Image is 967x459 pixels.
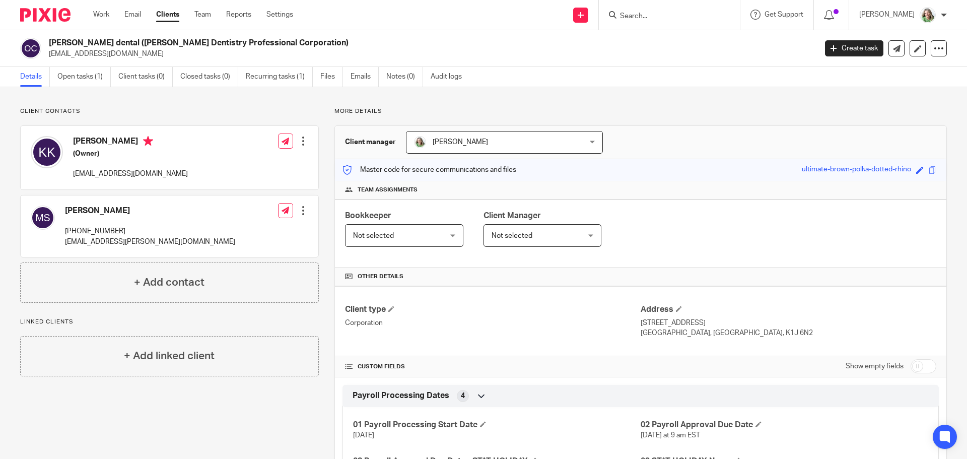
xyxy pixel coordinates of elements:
[49,49,810,59] p: [EMAIL_ADDRESS][DOMAIN_NAME]
[20,107,319,115] p: Client contacts
[414,136,426,148] img: KC%20Photo.jpg
[31,206,55,230] img: svg%3E
[194,10,211,20] a: Team
[641,432,700,439] span: [DATE] at 9 am EST
[31,136,63,168] img: svg%3E
[73,149,188,159] h5: (Owner)
[57,67,111,87] a: Open tasks (1)
[641,304,936,315] h4: Address
[180,67,238,87] a: Closed tasks (0)
[342,165,516,175] p: Master code for secure communications and files
[641,328,936,338] p: [GEOGRAPHIC_DATA], [GEOGRAPHIC_DATA], K1J 6N2
[345,363,641,371] h4: CUSTOM FIELDS
[143,136,153,146] i: Primary
[492,232,532,239] span: Not selected
[124,348,215,364] h4: + Add linked client
[65,226,235,236] p: [PHONE_NUMBER]
[266,10,293,20] a: Settings
[20,318,319,326] p: Linked clients
[156,10,179,20] a: Clients
[134,275,204,290] h4: + Add contact
[49,38,658,48] h2: [PERSON_NAME] dental ([PERSON_NAME] Dentistry Professional Corporation)
[483,212,541,220] span: Client Manager
[353,432,374,439] span: [DATE]
[246,67,313,87] a: Recurring tasks (1)
[345,212,391,220] span: Bookkeeper
[93,10,109,20] a: Work
[124,10,141,20] a: Email
[345,137,396,147] h3: Client manager
[433,139,488,146] span: [PERSON_NAME]
[859,10,915,20] p: [PERSON_NAME]
[802,164,911,176] div: ultimate-brown-polka-dotted-rhino
[320,67,343,87] a: Files
[65,206,235,216] h4: [PERSON_NAME]
[20,67,50,87] a: Details
[20,8,71,22] img: Pixie
[345,318,641,328] p: Corporation
[461,391,465,401] span: 4
[65,237,235,247] p: [EMAIL_ADDRESS][PERSON_NAME][DOMAIN_NAME]
[920,7,936,23] img: KC%20Photo.jpg
[846,361,904,371] label: Show empty fields
[118,67,173,87] a: Client tasks (0)
[353,232,394,239] span: Not selected
[353,420,641,430] h4: 01 Payroll Processing Start Date
[353,390,449,401] span: Payroll Processing Dates
[358,186,418,194] span: Team assignments
[334,107,947,115] p: More details
[20,38,41,59] img: svg%3E
[619,12,710,21] input: Search
[386,67,423,87] a: Notes (0)
[765,11,803,18] span: Get Support
[351,67,379,87] a: Emails
[358,273,403,281] span: Other details
[431,67,469,87] a: Audit logs
[641,318,936,328] p: [STREET_ADDRESS]
[641,420,928,430] h4: 02 Payroll Approval Due Date
[345,304,641,315] h4: Client type
[226,10,251,20] a: Reports
[73,136,188,149] h4: [PERSON_NAME]
[825,40,883,56] a: Create task
[73,169,188,179] p: [EMAIL_ADDRESS][DOMAIN_NAME]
